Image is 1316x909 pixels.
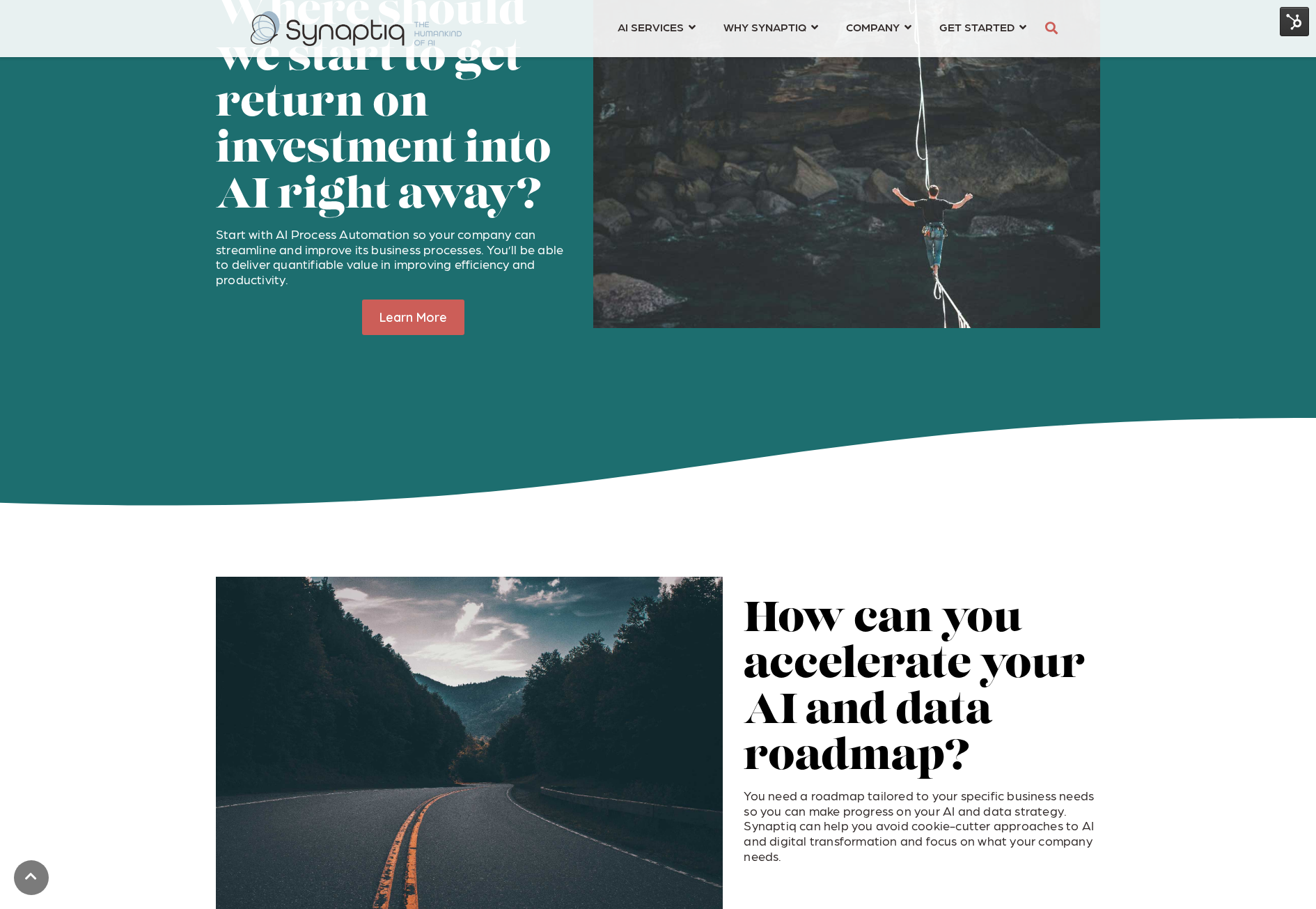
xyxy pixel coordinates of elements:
span: AI SERVICES [618,17,684,36]
a: WHY SYNAPTIQ [723,14,818,40]
p: You need a roadmap tailored to your specific business needs so you can make progress on your AI a... [744,788,1100,863]
a: GET STARTED [939,14,1026,40]
a: AI SERVICES [618,14,696,40]
nav: menu [604,3,1040,54]
span: Start with AI Process Automation so your company can streamline and improve its business processe... [216,226,563,286]
img: synaptiq logo-2 [251,11,462,46]
img: HubSpot Tools Menu Toggle [1280,7,1309,36]
h2: How can you accelerate your AI and data roadmap? [744,598,1100,782]
span: WHY SYNAPTIQ [723,17,806,36]
a: Learn More [362,300,464,335]
span: GET STARTED [939,17,1015,36]
a: COMPANY [846,14,911,40]
span: COMPANY [846,17,900,36]
iframe: Embedded CTA [216,300,362,335]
